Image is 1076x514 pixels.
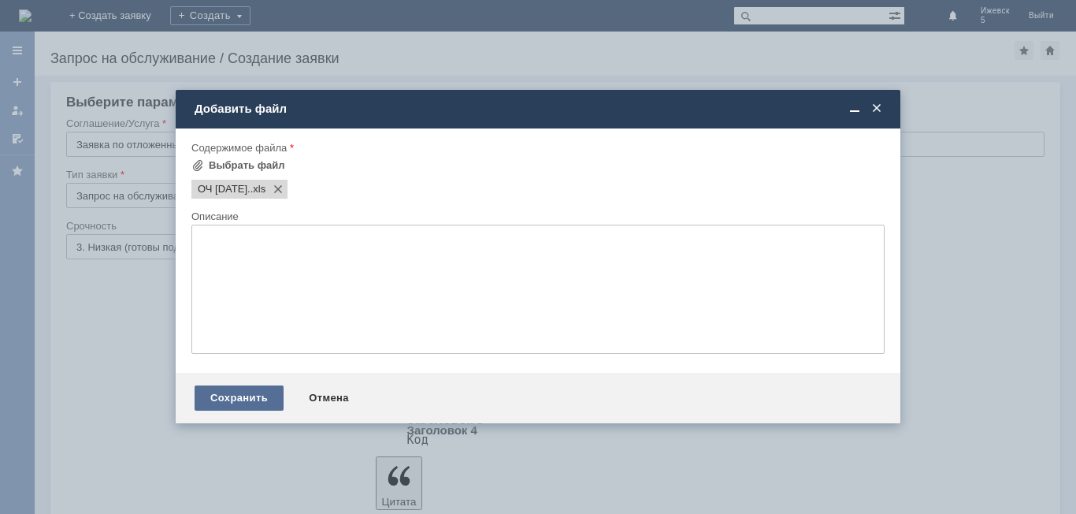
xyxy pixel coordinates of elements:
span: Закрыть [869,102,885,116]
div: /Прошу отменить по МБК Ижевск 5 отложенные чеки за [DATE] [6,19,230,44]
span: ОЧ 29.09.25..xls [198,183,250,196]
span: ОЧ 29.09.25..xls [250,183,266,196]
div: Описание [191,211,881,222]
div: Добрый день! [6,6,230,19]
div: Содержимое файла [191,143,881,153]
div: Выбрать файл [209,159,285,172]
div: Добавить файл [195,102,885,116]
span: Свернуть (Ctrl + M) [847,102,863,116]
